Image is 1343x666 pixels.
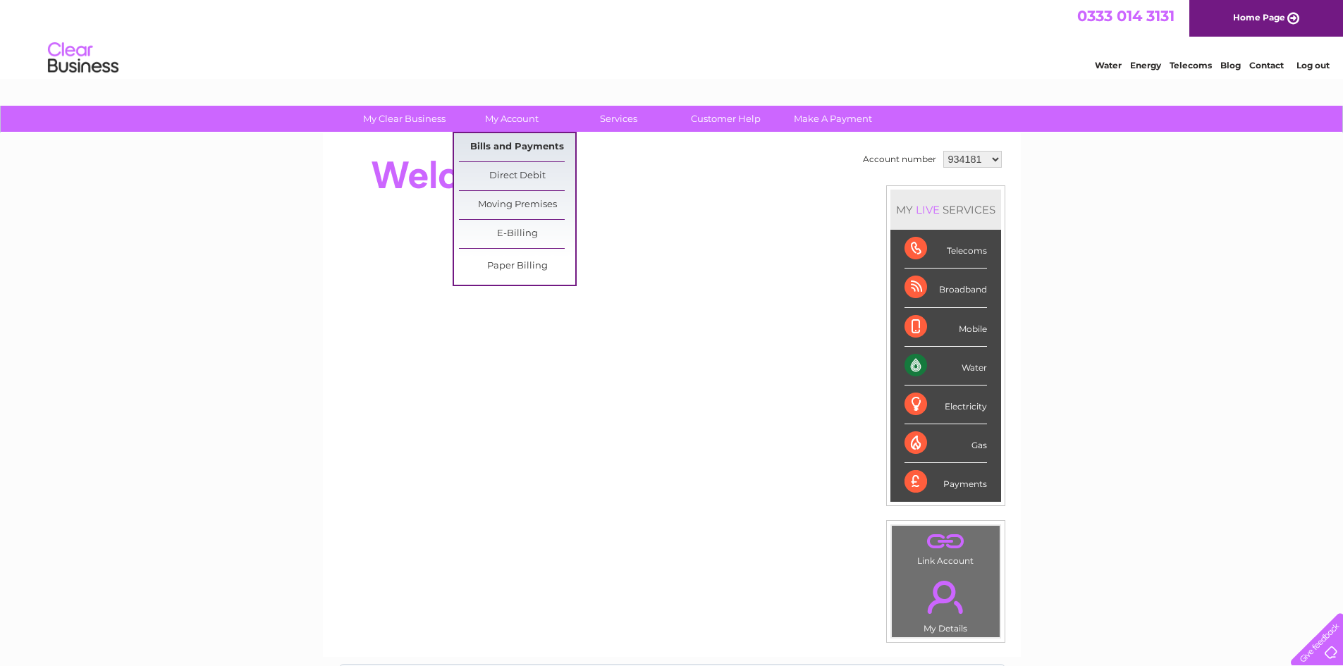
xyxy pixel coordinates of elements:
[891,569,1000,638] td: My Details
[1077,7,1175,25] a: 0333 014 3131
[453,106,570,132] a: My Account
[890,190,1001,230] div: MY SERVICES
[1170,60,1212,70] a: Telecoms
[895,529,996,554] a: .
[1220,60,1241,70] a: Blog
[891,525,1000,569] td: Link Account
[560,106,677,132] a: Services
[47,37,119,80] img: logo.png
[459,220,575,248] a: E-Billing
[904,347,987,386] div: Water
[339,8,1005,68] div: Clear Business is a trading name of Verastar Limited (registered in [GEOGRAPHIC_DATA] No. 3667643...
[775,106,891,132] a: Make A Payment
[913,203,943,216] div: LIVE
[904,424,987,463] div: Gas
[346,106,462,132] a: My Clear Business
[459,162,575,190] a: Direct Debit
[904,269,987,307] div: Broadband
[668,106,784,132] a: Customer Help
[459,191,575,219] a: Moving Premises
[1249,60,1284,70] a: Contact
[904,386,987,424] div: Electricity
[859,147,940,171] td: Account number
[1296,60,1330,70] a: Log out
[904,308,987,347] div: Mobile
[459,133,575,161] a: Bills and Payments
[895,572,996,622] a: .
[904,463,987,501] div: Payments
[1130,60,1161,70] a: Energy
[904,230,987,269] div: Telecoms
[1095,60,1122,70] a: Water
[459,252,575,280] a: Paper Billing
